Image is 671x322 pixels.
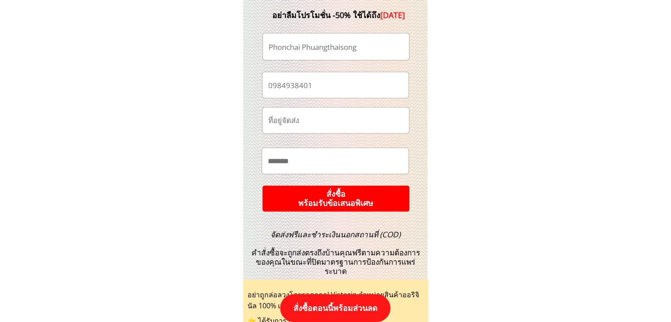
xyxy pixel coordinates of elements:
div: อย่าถูกล่อลวงโดยราคาถูก! Vistorin จำหน่ายสินค้าออริจินัล 100% เท่านั้น [247,289,424,312]
p: สั่งซื้อตอนนี้พร้อมส่วนลด [280,294,390,322]
input: เบอร์โทรศัพท์ [266,72,405,97]
input: ชื่อ-นามสกุล [266,34,405,60]
div: อย่าลืมโปรโมชั่น -50% ใช้ได้ถึง [259,9,419,22]
p: สั่งซื้อ พร้อมรับข้อเสนอพิเศษ [262,185,410,212]
input: ที่อยู่จัดส่ง [266,108,405,133]
span: จัดส่งฟรีและชำระเงินนอกสถานที่ (COD) [270,229,401,240]
span: [DATE] [380,10,405,20]
h3: คำสั่งซื้อจะถูกส่งตรงถึงบ้านคุณฟรีตามความต้องการของคุณในขณะที่ปิดมาตรฐานการป้องกันการแพร่ระบาด [246,230,425,276]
